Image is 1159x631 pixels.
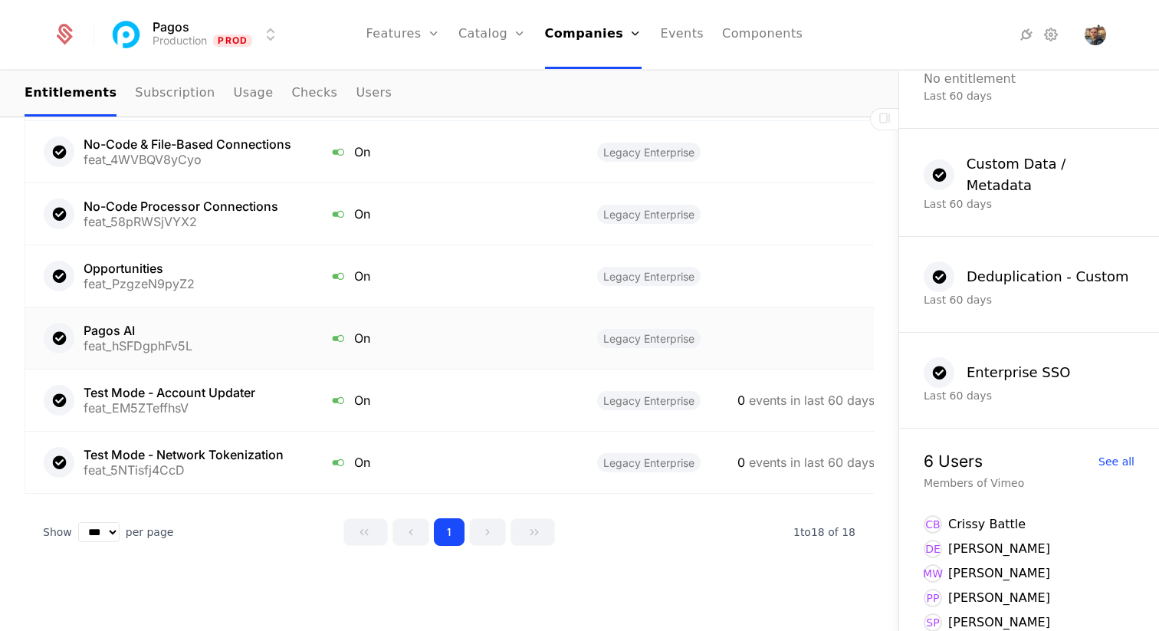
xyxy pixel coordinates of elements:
div: Last 60 days [924,388,1134,403]
div: On [328,142,560,162]
span: Prod [213,35,252,47]
span: Legacy Enterprise [597,143,701,162]
div: Pagos AI [84,324,192,337]
span: Legacy Enterprise [597,205,701,224]
button: Go to last page [511,518,555,546]
div: Page navigation [343,518,555,546]
div: On [328,204,560,224]
div: feat_4WVBQV8yCyo [84,153,291,166]
div: MW [924,564,942,583]
button: Select environment [113,18,280,51]
span: 1 to 18 of [793,526,842,538]
button: Deduplication - Custom [924,261,1129,292]
div: [PERSON_NAME] [948,540,1050,558]
nav: Main [25,71,874,117]
div: No-Code Processor Connections [84,200,278,212]
div: Last 60 days [924,292,1134,307]
div: feat_hSFDgphFv5L [84,340,192,352]
div: 6 Users [924,453,983,469]
div: Table pagination [25,518,874,546]
button: Enterprise SSO [924,357,1070,388]
div: Members of Vimeo [924,475,1134,491]
div: On [328,266,560,286]
div: On [328,452,560,472]
span: Show [43,524,72,540]
span: Legacy Enterprise [597,391,701,410]
a: Users [356,71,392,117]
a: Entitlements [25,71,117,117]
div: feat_5NTisfj4CcD [84,464,284,476]
span: 18 [793,526,855,538]
span: events in last 60 days [749,393,875,408]
span: Pagos [153,21,189,33]
a: Usage [234,71,274,117]
div: Opportunities [84,262,195,274]
a: Checks [291,71,337,117]
div: Last 60 days [924,88,1134,104]
div: On [328,390,560,410]
div: DE [924,540,942,558]
span: Legacy Enterprise [597,453,701,472]
div: Custom Data / Metadata [967,153,1134,196]
div: 0 [737,453,875,472]
button: Go to first page [343,518,388,546]
span: No entitlement [924,71,1016,86]
span: Legacy Enterprise [597,329,701,348]
button: Go to next page [469,518,506,546]
span: Legacy Enterprise [597,267,701,286]
a: Settings [1042,25,1060,44]
a: Subscription [135,71,215,117]
div: Deduplication - Custom [967,266,1129,288]
button: Open user button [1085,24,1106,45]
div: Last 60 days [924,196,1134,212]
div: feat_EM5ZTeffhsV [84,402,255,414]
div: CB [924,515,942,534]
div: [PERSON_NAME] [948,564,1050,583]
a: Integrations [1017,25,1036,44]
div: Test Mode - Account Updater [84,386,255,399]
div: No-Code & File-Based Connections [84,138,291,150]
div: 0 [737,391,875,409]
img: Pagos [108,16,145,53]
span: per page [126,524,174,540]
img: Dmitry Yarashevich [1085,24,1106,45]
ul: Choose Sub Page [25,71,392,117]
div: Crissy Battle [948,515,1026,534]
button: Go to page 1 [434,518,465,546]
div: Production [153,33,207,48]
button: Custom Data / Metadata [924,153,1134,196]
div: PP [924,589,942,607]
div: [PERSON_NAME] [948,589,1050,607]
div: feat_PzgzeN9pyZ2 [84,278,195,290]
select: Select page size [78,522,120,542]
div: Enterprise SSO [967,362,1070,383]
div: See all [1098,456,1134,467]
button: Go to previous page [392,518,429,546]
div: feat_58pRWSjVYX2 [84,215,278,228]
div: Test Mode - Network Tokenization [84,449,284,461]
span: events in last 60 days [749,455,875,470]
div: On [328,328,560,348]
